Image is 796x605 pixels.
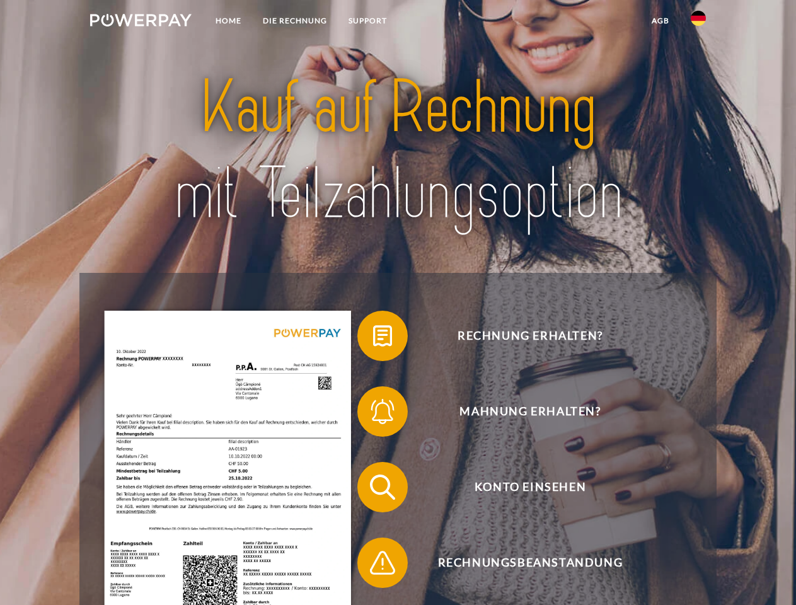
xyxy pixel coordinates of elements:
button: Konto einsehen [357,462,685,512]
button: Mahnung erhalten? [357,386,685,437]
button: Rechnungsbeanstandung [357,538,685,588]
img: qb_search.svg [367,471,398,503]
img: qb_warning.svg [367,547,398,579]
button: Rechnung erhalten? [357,311,685,361]
span: Rechnungsbeanstandung [376,538,684,588]
img: qb_bell.svg [367,396,398,427]
span: Mahnung erhalten? [376,386,684,437]
img: de [691,11,706,26]
img: title-powerpay_de.svg [120,60,676,241]
a: SUPPORT [338,9,398,32]
a: Home [205,9,252,32]
img: qb_bill.svg [367,320,398,352]
span: Rechnung erhalten? [376,311,684,361]
a: agb [641,9,680,32]
a: DIE RECHNUNG [252,9,338,32]
img: logo-powerpay-white.svg [90,14,192,26]
span: Konto einsehen [376,462,684,512]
